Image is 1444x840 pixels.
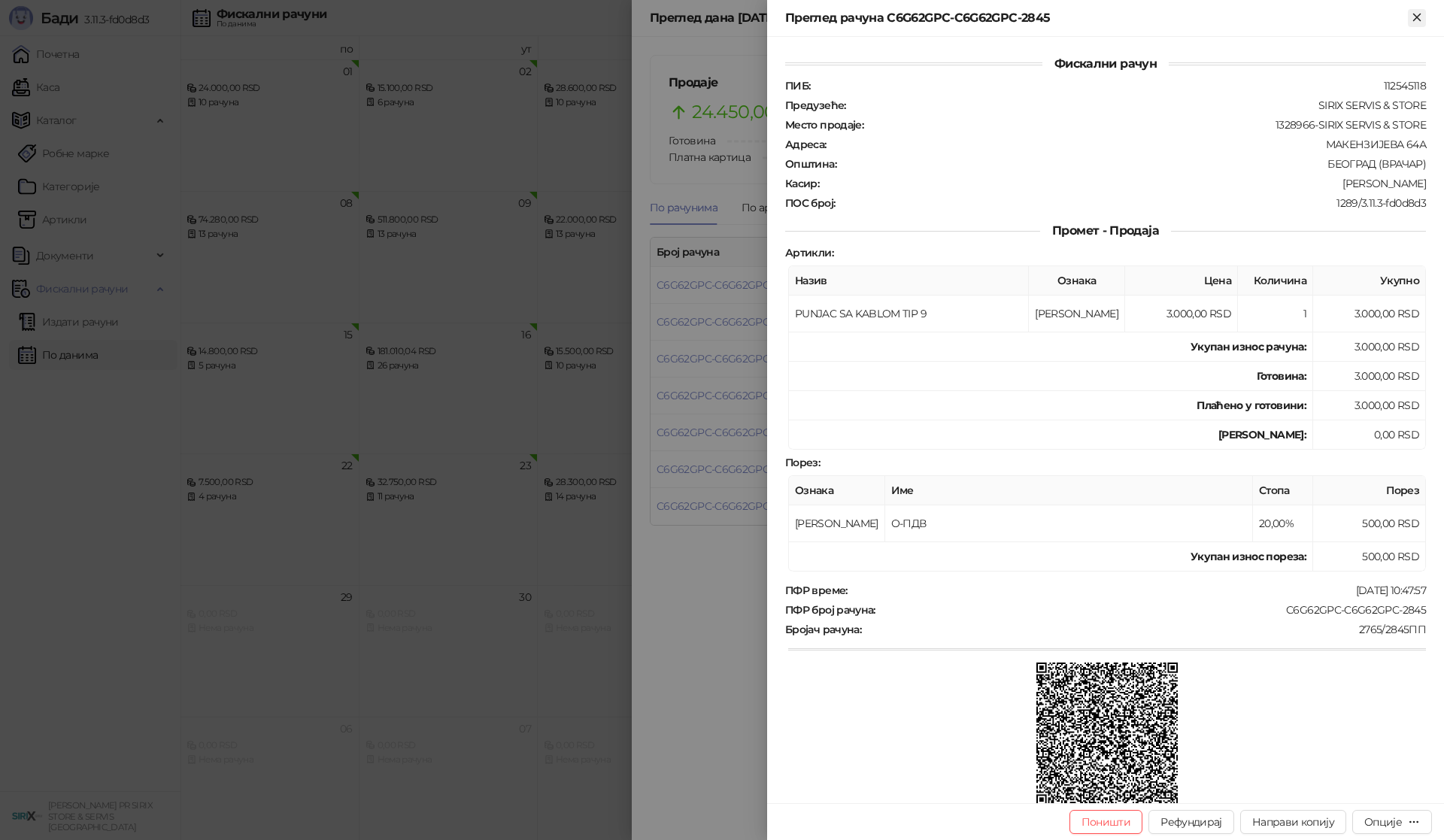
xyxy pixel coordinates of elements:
button: Рефундирај [1148,810,1234,834]
td: 500,00 RSD [1313,505,1426,542]
td: 3.000,00 RSD [1313,296,1426,332]
span: Фискални рачун [1042,56,1169,71]
span: Направи копију [1252,815,1334,829]
td: 3.000,00 RSD [1313,391,1426,420]
strong: Порез : [785,456,820,469]
div: 112545118 [811,79,1427,92]
th: Укупно [1313,266,1426,296]
strong: Укупан износ рачуна : [1191,340,1306,353]
div: БЕОГРАД (ВРАЧАР) [838,157,1427,171]
div: [PERSON_NAME] [821,177,1427,190]
th: Ознака [1029,266,1125,296]
th: Количина [1238,266,1313,296]
img: QR код [1036,663,1179,805]
div: SIRIX SERVIS & STORE [848,99,1427,112]
span: Промет - Продаја [1040,223,1171,238]
strong: Артикли : [785,246,833,259]
td: О-ПДВ [885,505,1253,542]
td: 20,00% [1253,505,1313,542]
strong: Готовина : [1257,369,1306,383]
th: Ознака [789,476,885,505]
td: [PERSON_NAME] [1029,296,1125,332]
div: МАКЕНЗИЈЕВА 64А [828,138,1427,151]
strong: Адреса : [785,138,827,151]
strong: Предузеће : [785,99,846,112]
div: 1289/3.11.3-fd0d8d3 [836,196,1427,210]
button: Опције [1352,810,1432,834]
div: C6G62GPC-C6G62GPC-2845 [877,603,1427,617]
td: 500,00 RSD [1313,542,1426,572]
strong: Бројач рачуна : [785,623,861,636]
th: Цена [1125,266,1238,296]
th: Име [885,476,1253,505]
strong: ПОС број : [785,196,835,210]
td: 0,00 RSD [1313,420,1426,450]
strong: Место продаје : [785,118,863,132]
th: Назив [789,266,1029,296]
strong: Општина : [785,157,836,171]
strong: Укупан износ пореза: [1191,550,1306,563]
td: 1 [1238,296,1313,332]
strong: Касир : [785,177,819,190]
div: [DATE] 10:47:57 [849,584,1427,597]
div: 2765/2845ПП [863,623,1427,636]
strong: [PERSON_NAME]: [1218,428,1306,441]
div: 1328966-SIRIX SERVIS & STORE [865,118,1427,132]
button: Направи копију [1240,810,1346,834]
button: Close [1408,9,1426,27]
strong: Плаћено у готовини: [1197,399,1306,412]
strong: ПФР број рачуна : [785,603,875,617]
strong: ПФР време : [785,584,848,597]
th: Стопа [1253,476,1313,505]
td: PUNJAC SA KABLOM TIP 9 [789,296,1029,332]
div: Опције [1364,815,1402,829]
td: 3.000,00 RSD [1313,362,1426,391]
strong: ПИБ : [785,79,810,92]
td: 3.000,00 RSD [1313,332,1426,362]
button: Поништи [1069,810,1143,834]
td: [PERSON_NAME] [789,505,885,542]
th: Порез [1313,476,1426,505]
td: 3.000,00 RSD [1125,296,1238,332]
div: Преглед рачуна C6G62GPC-C6G62GPC-2845 [785,9,1408,27]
